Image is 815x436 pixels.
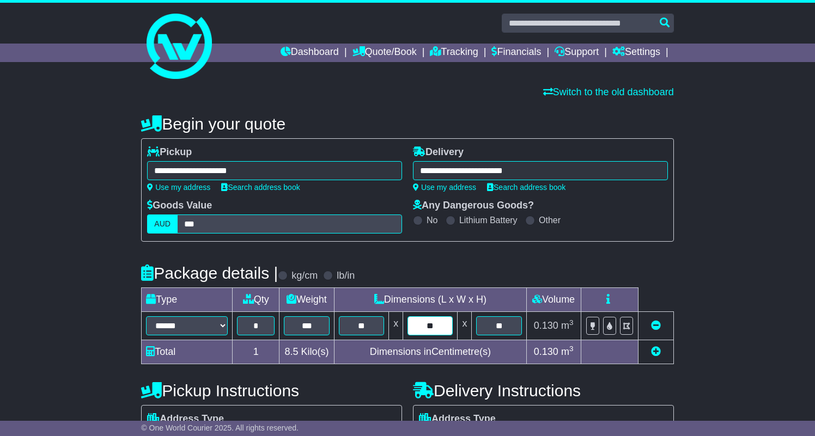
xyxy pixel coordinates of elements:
[534,320,558,331] span: 0.130
[526,288,581,312] td: Volume
[279,288,334,312] td: Weight
[543,87,674,97] a: Switch to the old dashboard
[337,270,355,282] label: lb/in
[569,318,574,327] sup: 3
[419,413,496,425] label: Address Type
[141,382,402,400] h4: Pickup Instructions
[427,215,437,225] label: No
[334,288,527,312] td: Dimensions (L x W x H)
[491,44,541,62] a: Financials
[413,183,476,192] a: Use my address
[413,382,674,400] h4: Delivery Instructions
[141,423,299,432] span: © One World Courier 2025. All rights reserved.
[555,44,599,62] a: Support
[233,340,279,364] td: 1
[389,312,403,340] td: x
[534,346,558,357] span: 0.130
[539,215,561,225] label: Other
[651,320,661,331] a: Remove this item
[147,183,210,192] a: Use my address
[458,312,472,340] td: x
[142,288,233,312] td: Type
[141,115,673,133] h4: Begin your quote
[430,44,478,62] a: Tracking
[459,215,518,225] label: Lithium Battery
[569,345,574,353] sup: 3
[291,270,318,282] label: kg/cm
[279,340,334,364] td: Kilo(s)
[561,320,574,331] span: m
[147,413,224,425] label: Address Type
[285,346,299,357] span: 8.5
[612,44,660,62] a: Settings
[651,346,661,357] a: Add new item
[142,340,233,364] td: Total
[413,200,534,212] label: Any Dangerous Goods?
[352,44,417,62] a: Quote/Book
[281,44,339,62] a: Dashboard
[221,183,300,192] a: Search address book
[147,200,212,212] label: Goods Value
[147,214,178,234] label: AUD
[413,146,464,158] label: Delivery
[233,288,279,312] td: Qty
[334,340,527,364] td: Dimensions in Centimetre(s)
[141,264,278,282] h4: Package details |
[147,146,192,158] label: Pickup
[487,183,565,192] a: Search address book
[561,346,574,357] span: m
